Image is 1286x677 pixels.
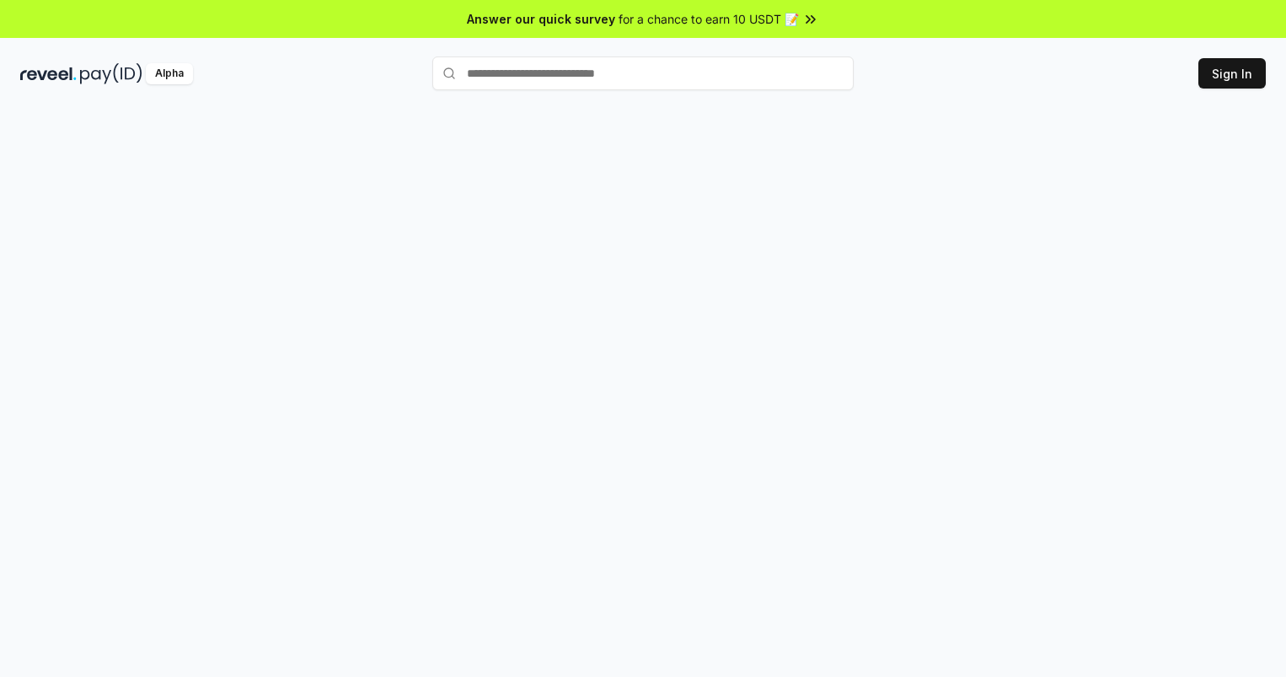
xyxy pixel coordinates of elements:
img: reveel_dark [20,63,77,84]
img: pay_id [80,63,142,84]
button: Sign In [1198,58,1266,89]
div: Alpha [146,63,193,84]
span: Answer our quick survey [467,10,615,28]
span: for a chance to earn 10 USDT 📝 [619,10,799,28]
